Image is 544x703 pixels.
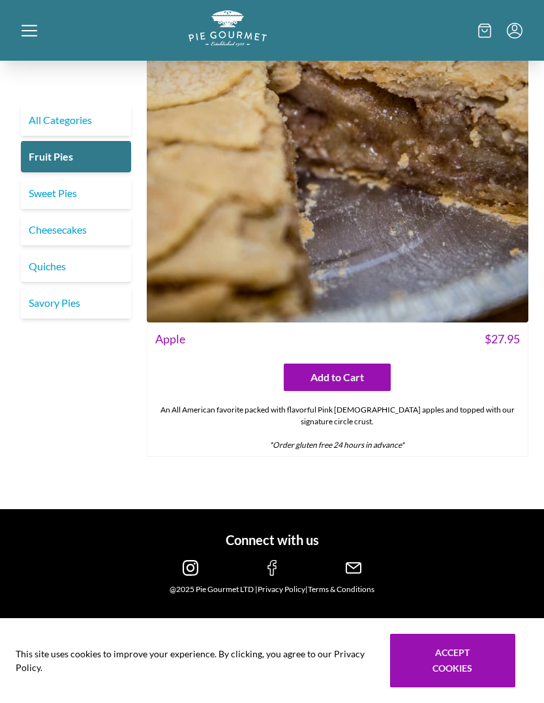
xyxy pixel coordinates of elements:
[310,369,364,385] span: Add to Cart
[16,647,372,674] span: This site uses cookies to improve your experience. By clicking, you agree to our Privacy Policy.
[21,104,131,136] a: All Categories
[390,634,515,687] button: Accept cookies
[258,584,305,594] a: Privacy Policy
[21,141,131,172] a: Fruit Pies
[264,565,280,578] a: facebook
[507,23,522,39] button: Menu
[27,530,517,550] h1: Connect with us
[21,178,131,209] a: Sweet Pies
[284,364,391,391] button: Add to Cart
[21,287,131,319] a: Savory Pies
[27,616,517,636] h1: Location
[308,584,374,594] a: Terms & Conditions
[189,10,267,46] img: logo
[27,584,517,595] div: @2025 Pie Gourmet LTD | |
[189,36,267,48] a: Logo
[346,565,361,578] a: email
[155,330,185,348] span: Apple
[147,399,528,456] div: An All American favorite packed with flavorful Pink [DEMOGRAPHIC_DATA] apples and topped with our...
[269,440,404,450] em: *Order gluten free 24 hours in advance*
[264,560,280,576] img: facebook
[346,560,361,576] img: email
[21,251,131,282] a: Quiches
[485,330,520,348] span: $ 27.95
[183,560,198,576] img: instagram
[21,214,131,245] a: Cheesecakes
[183,565,198,578] a: instagram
